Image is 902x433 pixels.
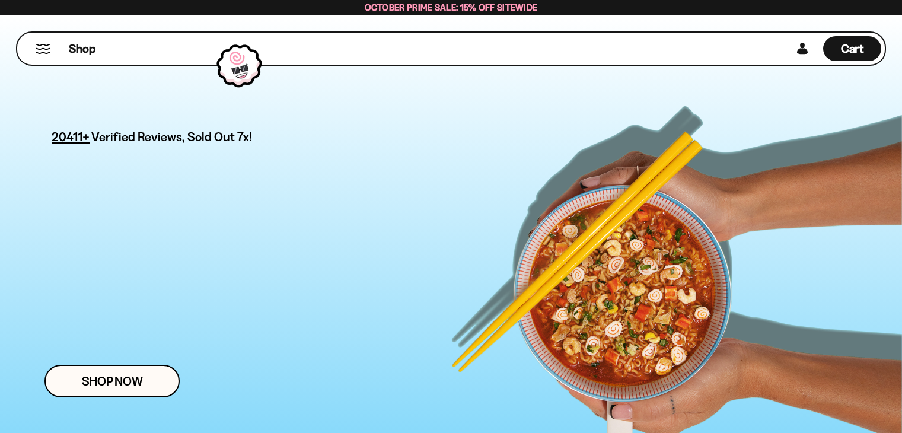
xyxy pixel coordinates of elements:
[823,33,881,65] div: Cart
[52,128,90,146] span: 20411+
[365,2,538,13] span: October Prime Sale: 15% off Sitewide
[69,36,95,61] a: Shop
[35,44,51,54] button: Mobile Menu Trigger
[841,42,864,56] span: Cart
[44,365,180,397] a: Shop Now
[91,129,252,144] span: Verified Reviews, Sold Out 7x!
[82,375,143,387] span: Shop Now
[69,41,95,57] span: Shop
